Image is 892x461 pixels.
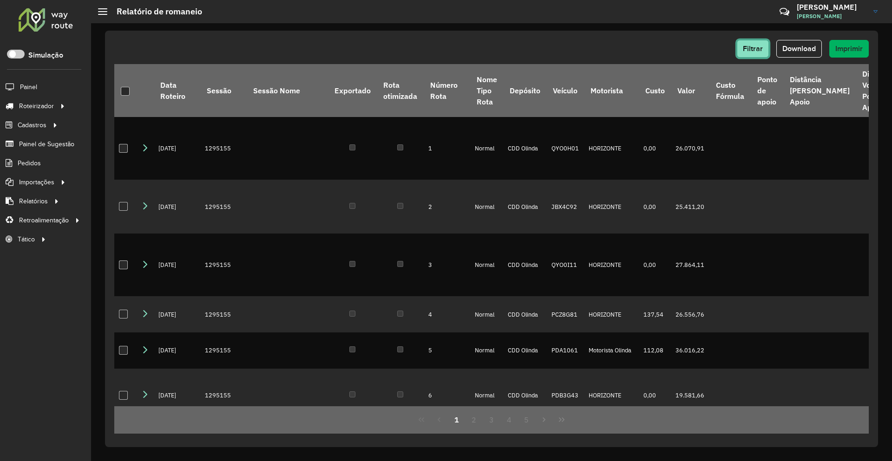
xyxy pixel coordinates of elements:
[671,296,709,332] td: 26.556,76
[328,64,377,117] th: Exportado
[584,180,639,234] td: HORIZONTE
[553,411,571,429] button: Last Page
[709,64,750,117] th: Custo Fórmula
[503,296,546,332] td: CDD Olinda
[503,332,546,369] td: CDD Olinda
[737,40,769,58] button: Filtrar
[424,64,470,117] th: Número Rota
[782,45,816,52] span: Download
[797,3,866,12] h3: [PERSON_NAME]
[829,40,869,58] button: Imprimir
[154,117,200,180] td: [DATE]
[154,64,200,117] th: Data Roteiro
[639,64,671,117] th: Custo
[200,369,247,422] td: 1295155
[547,234,584,296] td: QYO0I11
[483,411,500,429] button: 3
[200,64,247,117] th: Sessão
[19,196,48,206] span: Relatórios
[20,82,37,92] span: Painel
[584,117,639,180] td: HORIZONTE
[470,117,503,180] td: Normal
[424,117,470,180] td: 1
[518,411,536,429] button: 5
[639,369,671,422] td: 0,00
[783,64,856,117] th: Distância [PERSON_NAME] Apoio
[200,117,247,180] td: 1295155
[774,2,794,22] a: Contato Rápido
[424,180,470,234] td: 2
[19,139,74,149] span: Painel de Sugestão
[547,180,584,234] td: JBX4C92
[154,296,200,332] td: [DATE]
[547,117,584,180] td: QYO0H01
[247,64,328,117] th: Sessão Nome
[671,180,709,234] td: 25.411,20
[18,158,41,168] span: Pedidos
[154,369,200,422] td: [DATE]
[470,64,503,117] th: Nome Tipo Rota
[584,234,639,296] td: HORIZONTE
[200,180,247,234] td: 1295155
[547,369,584,422] td: PDB3G43
[424,369,470,422] td: 6
[377,64,423,117] th: Rota otimizada
[639,234,671,296] td: 0,00
[584,332,639,369] td: Motorista Olinda
[470,369,503,422] td: Normal
[500,411,518,429] button: 4
[448,411,466,429] button: 1
[154,180,200,234] td: [DATE]
[470,234,503,296] td: Normal
[743,45,763,52] span: Filtrar
[547,332,584,369] td: PDA1061
[671,234,709,296] td: 27.864,11
[751,64,783,117] th: Ponto de apoio
[200,234,247,296] td: 1295155
[19,177,54,187] span: Importações
[470,332,503,369] td: Normal
[503,234,546,296] td: CDD Olinda
[19,101,54,111] span: Roteirizador
[503,64,546,117] th: Depósito
[776,40,822,58] button: Download
[154,234,200,296] td: [DATE]
[18,234,35,244] span: Tático
[671,117,709,180] td: 26.070,91
[503,369,546,422] td: CDD Olinda
[503,117,546,180] td: CDD Olinda
[28,50,63,61] label: Simulação
[154,332,200,369] td: [DATE]
[797,12,866,20] span: [PERSON_NAME]
[18,120,46,130] span: Cadastros
[503,180,546,234] td: CDD Olinda
[547,64,584,117] th: Veículo
[19,215,69,225] span: Retroalimentação
[639,296,671,332] td: 137,54
[671,64,709,117] th: Valor
[639,117,671,180] td: 0,00
[639,332,671,369] td: 112,08
[200,332,247,369] td: 1295155
[584,296,639,332] td: HORIZONTE
[671,369,709,422] td: 19.581,66
[639,180,671,234] td: 0,00
[200,296,247,332] td: 1295155
[470,296,503,332] td: Normal
[424,234,470,296] td: 3
[535,411,553,429] button: Next Page
[424,296,470,332] td: 4
[424,332,470,369] td: 5
[465,411,483,429] button: 2
[470,180,503,234] td: Normal
[671,332,709,369] td: 36.016,22
[547,296,584,332] td: PCZ8G81
[584,369,639,422] td: HORIZONTE
[835,45,863,52] span: Imprimir
[107,6,202,17] h2: Relatório de romaneio
[584,64,639,117] th: Motorista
